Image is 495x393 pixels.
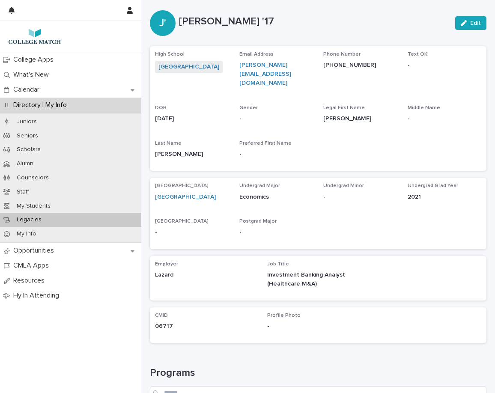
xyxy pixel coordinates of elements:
[323,62,376,68] a: [PHONE_NUMBER]
[408,52,427,57] span: Text OK
[10,101,74,109] p: Directory | My Info
[10,202,57,210] p: My Students
[155,271,257,280] p: Lazard
[408,61,482,70] p: -
[239,193,313,202] p: Economics
[239,52,274,57] span: Email Address
[267,313,301,318] span: Profile Photo
[10,132,45,140] p: Seniors
[10,118,44,125] p: Juniors
[239,114,313,123] p: -
[10,71,56,79] p: What's New
[155,313,168,318] span: CMID
[239,219,277,224] span: Postgrad Major
[155,262,178,267] span: Employer
[239,183,280,188] span: Undergrad Major
[10,230,43,238] p: My Info
[10,277,51,285] p: Resources
[155,228,229,237] p: -
[323,114,397,123] p: [PERSON_NAME]
[10,86,46,94] p: Calendar
[408,114,482,123] p: -
[408,193,482,202] p: 2021
[10,188,36,196] p: Staff
[239,105,258,110] span: Gender
[155,141,182,146] span: Last Name
[150,367,486,379] h1: Programs
[323,52,361,57] span: Phone Number
[10,160,42,167] p: Alumni
[10,174,56,182] p: Counselors
[10,216,48,223] p: Legacies
[158,63,219,71] a: [GEOGRAPHIC_DATA]
[267,262,289,267] span: Job Title
[408,183,458,188] span: Undergrad Grad Year
[239,150,313,159] p: -
[455,16,486,30] button: Edit
[239,62,291,86] a: [PERSON_NAME][EMAIL_ADDRESS][DOMAIN_NAME]
[323,105,365,110] span: Legal First Name
[239,141,292,146] span: Preferred First Name
[10,292,66,300] p: Fly In Attending
[10,146,48,153] p: Scholars
[408,105,440,110] span: Middle Name
[155,105,167,110] span: DOB
[323,193,397,202] p: -
[239,228,313,237] p: -
[323,183,364,188] span: Undergrad Minor
[267,271,369,289] p: Investment Banking Analyst (Healthcare M&A)
[155,150,229,159] p: [PERSON_NAME]
[10,56,60,64] p: College Apps
[179,15,448,28] p: [PERSON_NAME] '17
[155,52,185,57] span: High School
[10,262,56,270] p: CMLA Apps
[7,28,63,45] img: 7lzNxMuQ9KqU1pwTAr0j
[155,193,216,202] a: [GEOGRAPHIC_DATA]
[267,322,369,331] p: -
[155,114,229,123] p: [DATE]
[155,322,257,331] p: 06717
[10,247,61,255] p: Opportunities
[470,20,481,26] span: Edit
[155,183,209,188] span: [GEOGRAPHIC_DATA]
[155,219,209,224] span: [GEOGRAPHIC_DATA]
